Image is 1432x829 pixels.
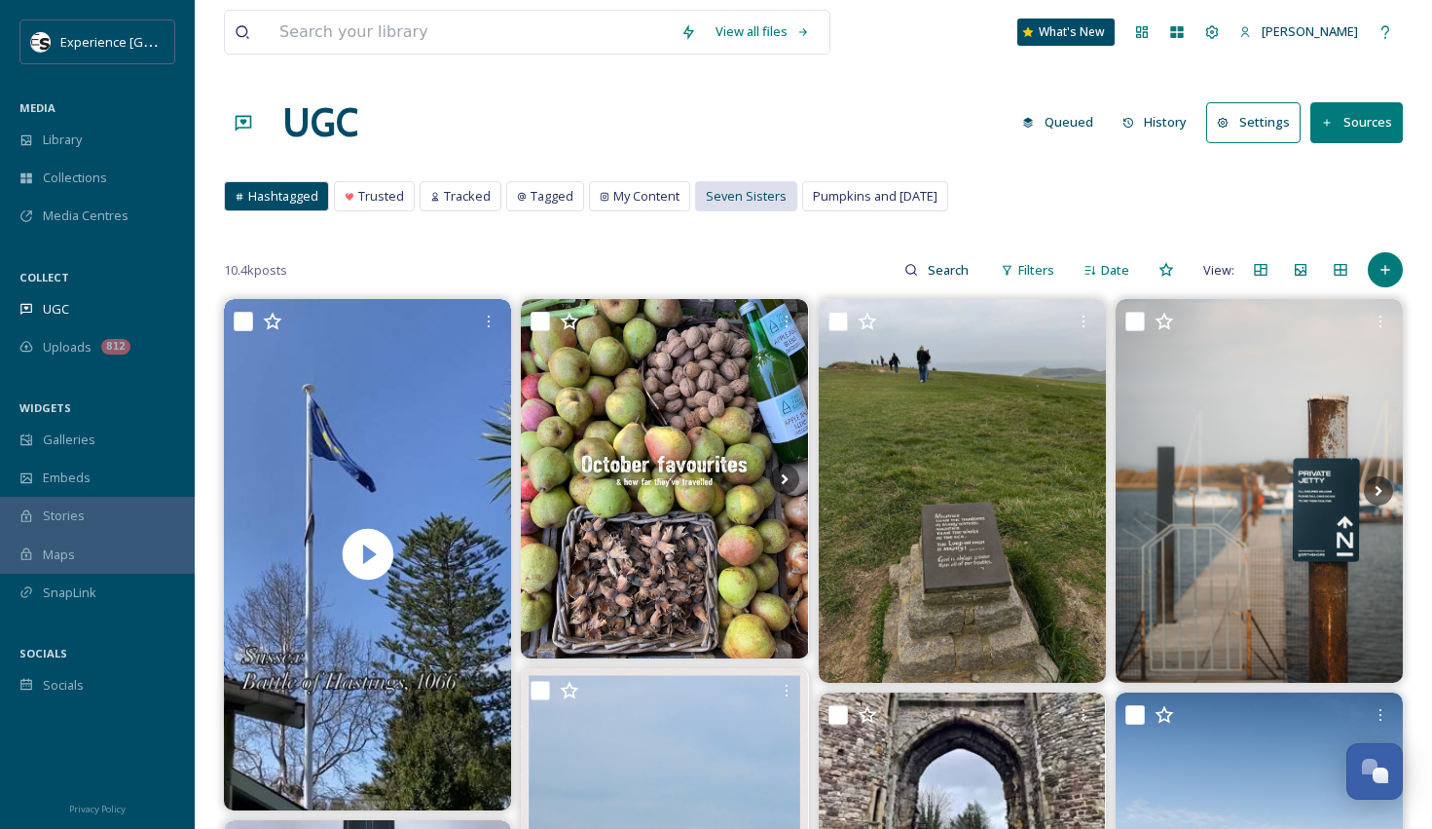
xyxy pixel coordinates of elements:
[69,796,126,819] a: Privacy Policy
[1012,103,1113,141] a: Queued
[43,546,75,564] span: Maps
[224,261,287,280] span: 10.4k posts
[19,400,71,415] span: WIDGETS
[918,250,981,289] input: Search
[1018,261,1054,280] span: Filters
[531,187,573,206] span: Tagged
[43,131,82,149] span: Library
[1113,103,1197,141] button: History
[224,299,511,810] video: I’m flying the #flag of my home county of #Sussex for the anniversary of the #BattleofHastings, w...
[1203,261,1234,280] span: View:
[358,187,404,206] span: Trusted
[31,32,51,52] img: WSCC%20ES%20Socials%20Icon%20-%20Secondary%20-%20Black.jpg
[819,299,1106,682] img: #beachyhead #beachyheadlighthouse #sevensisterscliffs #uk 🇬🇧 #england #sussex #thatauntwholivesab...
[1262,22,1358,40] span: [PERSON_NAME]
[1206,102,1301,142] button: Settings
[613,187,679,206] span: My Content
[101,339,130,355] div: 812
[19,270,69,284] span: COLLECT
[706,13,820,51] a: View all files
[1116,299,1403,682] img: Sunday walk at Itchenor Harbour 😍 worked here loads but never spent any time relaxing here. Defin...
[43,507,85,525] span: Stories
[19,646,67,660] span: SOCIALS
[43,169,107,187] span: Collections
[43,676,84,695] span: Socials
[43,469,91,487] span: Embeds
[19,100,55,115] span: MEDIA
[1113,103,1207,141] a: History
[248,187,318,206] span: Hashtagged
[706,187,787,206] span: Seven Sisters
[521,299,808,659] img: Fresh food. Low mileage. No air miles. Traceable. Delicious. What more could you want?⁠ ⁠ Every 6...
[43,431,95,449] span: Galleries
[1017,19,1115,46] a: What's New
[224,299,511,810] img: thumbnail
[444,187,491,206] span: Tracked
[282,94,358,152] a: UGC
[43,207,129,225] span: Media Centres
[60,32,253,51] span: Experience [GEOGRAPHIC_DATA]
[1206,102,1310,142] a: Settings
[813,187,937,206] span: Pumpkins and [DATE]
[69,803,126,815] span: Privacy Policy
[1346,743,1403,800] button: Open Chat
[1012,103,1103,141] button: Queued
[270,11,671,54] input: Search your library
[1310,102,1403,142] button: Sources
[1230,13,1368,51] a: [PERSON_NAME]
[43,584,96,602] span: SnapLink
[1101,261,1129,280] span: Date
[43,338,92,357] span: Uploads
[43,300,69,319] span: UGC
